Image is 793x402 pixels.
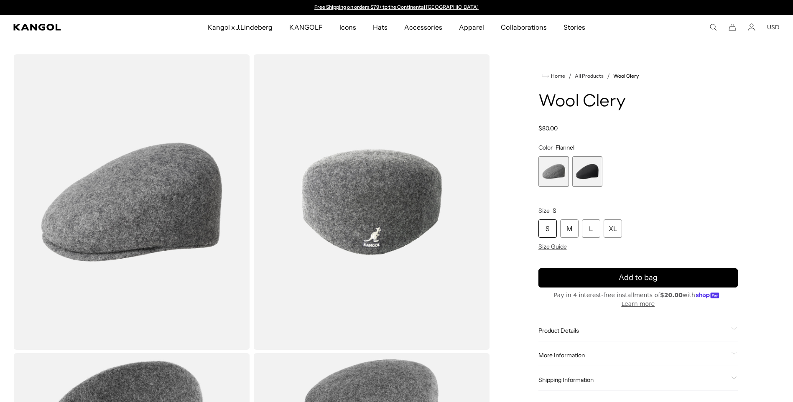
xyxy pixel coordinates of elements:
[199,15,281,39] a: Kangol x J.Lindeberg
[575,73,604,79] a: All Products
[365,15,396,39] a: Hats
[560,219,579,238] div: M
[538,268,738,288] button: Add to bag
[538,219,557,238] div: S
[339,15,356,39] span: Icons
[538,156,569,187] div: 1 of 2
[13,24,138,31] a: Kangol
[549,73,565,79] span: Home
[542,72,565,80] a: Home
[565,71,571,81] li: /
[281,15,331,39] a: KANGOLF
[553,207,556,214] span: S
[709,23,717,31] summary: Search here
[538,376,728,384] span: Shipping Information
[556,144,574,151] span: Flannel
[572,156,603,187] label: Black
[314,4,479,10] a: Free Shipping on orders $79+ to the Continental [GEOGRAPHIC_DATA]
[404,15,442,39] span: Accessories
[767,23,780,31] button: USD
[604,71,610,81] li: /
[538,243,567,250] span: Size Guide
[555,15,594,39] a: Stories
[538,93,738,111] h1: Wool Clery
[538,327,728,334] span: Product Details
[331,15,365,39] a: Icons
[538,71,738,81] nav: breadcrumbs
[451,15,492,39] a: Apparel
[13,54,250,350] img: color-flannel
[538,125,558,132] span: $80.00
[538,351,728,359] span: More Information
[604,219,622,238] div: XL
[311,4,483,11] div: 1 of 2
[373,15,388,39] span: Hats
[572,156,603,187] div: 2 of 2
[538,156,569,187] label: Flannel
[396,15,451,39] a: Accessories
[582,219,600,238] div: L
[538,207,550,214] span: Size
[311,4,483,11] div: Announcement
[538,144,553,151] span: Color
[748,23,755,31] a: Account
[311,4,483,11] slideshow-component: Announcement bar
[564,15,585,39] span: Stories
[492,15,555,39] a: Collaborations
[208,15,273,39] span: Kangol x J.Lindeberg
[459,15,484,39] span: Apparel
[289,15,322,39] span: KANGOLF
[501,15,546,39] span: Collaborations
[729,23,736,31] button: Cart
[253,54,490,350] img: color-flannel
[613,73,639,79] a: Wool Clery
[619,272,658,283] span: Add to bag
